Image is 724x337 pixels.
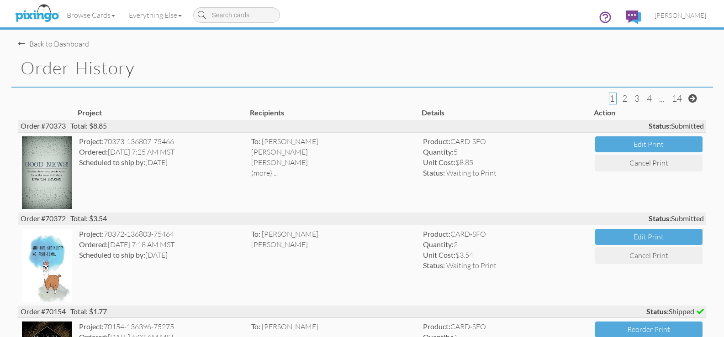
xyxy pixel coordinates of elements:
[595,155,703,171] button: Cancel Print
[251,137,260,145] span: To:
[419,105,592,120] th: Details
[595,247,703,264] button: Cancel Print
[79,136,244,147] div: 70373-136807-75466
[423,168,445,177] strong: Status:
[262,322,318,331] span: [PERSON_NAME]
[649,213,704,224] span: Submitted
[423,158,455,166] strong: Unit Cost:
[70,307,107,316] span: Total: $1.77
[622,93,627,104] span: 2
[79,147,108,156] strong: Ordered:
[251,168,416,178] div: (more) ...
[13,2,61,25] img: pixingo logo
[22,229,72,301] img: 136803-1-1760537761587-68b258fb772f7ee2-qa.jpg
[251,147,308,156] span: [PERSON_NAME]
[592,105,706,120] th: Action
[646,307,669,316] strong: Status:
[659,93,665,104] span: ...
[423,240,454,249] strong: Quantity:
[647,93,652,104] span: 4
[18,39,89,49] div: Back to Dashboard
[446,261,497,270] span: Waiting to Print
[70,121,107,130] span: Total: $8.85
[446,168,497,177] span: Waiting to Print
[423,157,588,168] div: $8.85
[79,157,244,168] div: [DATE]
[672,93,682,104] span: 14
[79,158,145,166] strong: Scheduled to ship by:
[423,137,450,145] strong: Product:
[251,158,308,167] span: [PERSON_NAME]
[595,136,703,152] button: Edit Print
[649,121,704,131] span: Submitted
[18,213,706,225] div: Order #70372
[648,4,713,27] a: [PERSON_NAME]
[262,229,318,238] span: [PERSON_NAME]
[423,250,455,259] strong: Unit Cost:
[649,121,671,130] strong: Status:
[193,7,280,23] input: Search cards
[60,4,122,26] a: Browse Cards
[251,229,260,238] span: To:
[423,261,445,270] strong: Status:
[423,250,588,260] div: $3.54
[18,120,706,132] div: Order #70373
[22,136,72,209] img: 136807-1-1760538138180-8e7489e03f0b646e-qa.jpg
[423,229,450,238] strong: Product:
[655,11,706,19] span: [PERSON_NAME]
[79,250,244,260] div: [DATE]
[595,229,703,245] button: Edit Print
[423,147,588,157] div: 5
[79,147,244,157] div: [DATE] 7:25 AM MST
[423,322,450,331] strong: Product:
[79,321,244,332] div: 70154-136396-75275
[649,214,671,223] strong: Status:
[79,229,104,238] strong: Project:
[79,229,244,239] div: 70372-136803-75464
[79,240,108,249] strong: Ordered:
[251,322,260,331] span: To:
[18,30,706,49] nav-back: Dashboard
[79,250,145,259] strong: Scheduled to ship by:
[251,240,308,249] span: [PERSON_NAME]
[609,93,614,104] span: 1
[634,93,639,104] span: 3
[423,229,588,239] div: CARD-SFO
[423,239,588,250] div: 2
[423,136,588,147] div: CARD-SFO
[79,137,104,145] strong: Project:
[248,105,420,120] th: Recipients
[646,306,704,317] span: Shipped
[122,4,189,26] a: Everything Else
[21,58,713,78] h1: Order History
[626,10,641,24] img: comments.svg
[70,214,107,223] span: Total: $3.54
[79,322,104,331] strong: Project:
[423,321,588,332] div: CARD-SFO
[75,105,248,120] th: Project
[423,147,454,156] strong: Quantity:
[18,306,706,318] div: Order #70154
[262,137,318,146] span: [PERSON_NAME]
[79,239,244,250] div: [DATE] 7:18 AM MST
